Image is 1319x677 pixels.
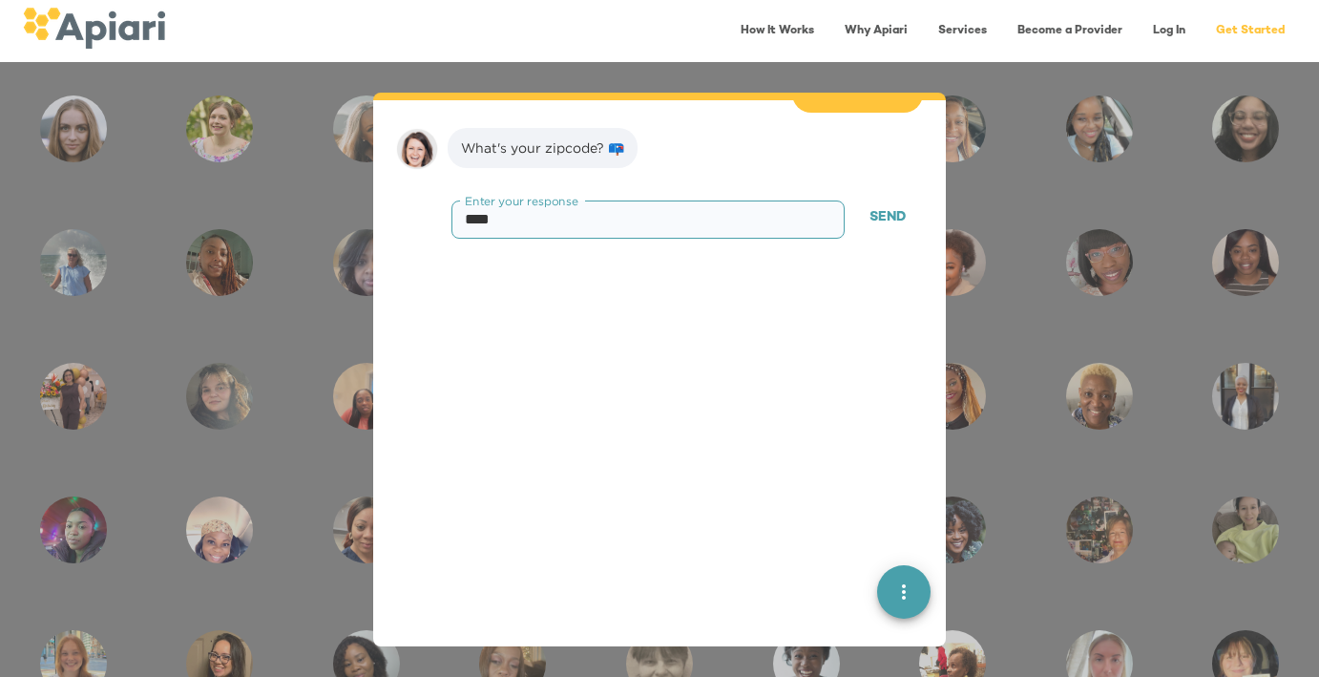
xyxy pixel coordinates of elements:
a: Become a Provider [1006,11,1134,51]
a: Services [927,11,998,51]
a: Get Started [1204,11,1296,51]
button: Send [852,201,923,236]
div: What's your zipcode? 📪 [461,138,624,158]
img: logo [23,8,165,49]
a: How It Works [729,11,826,51]
a: Log In [1141,11,1197,51]
button: quick menu [877,566,931,620]
span: Send [869,206,906,230]
img: amy.37686e0395c82528988e.png [396,128,438,170]
a: Why Apiari [833,11,919,51]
